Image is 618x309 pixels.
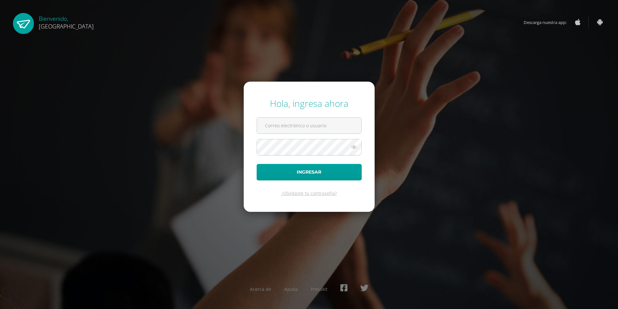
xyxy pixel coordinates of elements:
[284,286,298,292] a: Ayuda
[250,286,271,292] a: Acerca de
[311,286,327,292] a: Presskit
[524,16,573,29] span: Descarga nuestra app:
[257,97,362,109] div: Hola, ingresa ahora
[281,190,337,196] a: ¿Olvidaste tu contraseña?
[257,118,361,133] input: Correo electrónico o usuario
[257,164,362,180] button: Ingresar
[39,22,94,30] span: [GEOGRAPHIC_DATA]
[39,13,94,30] div: Bienvenido,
